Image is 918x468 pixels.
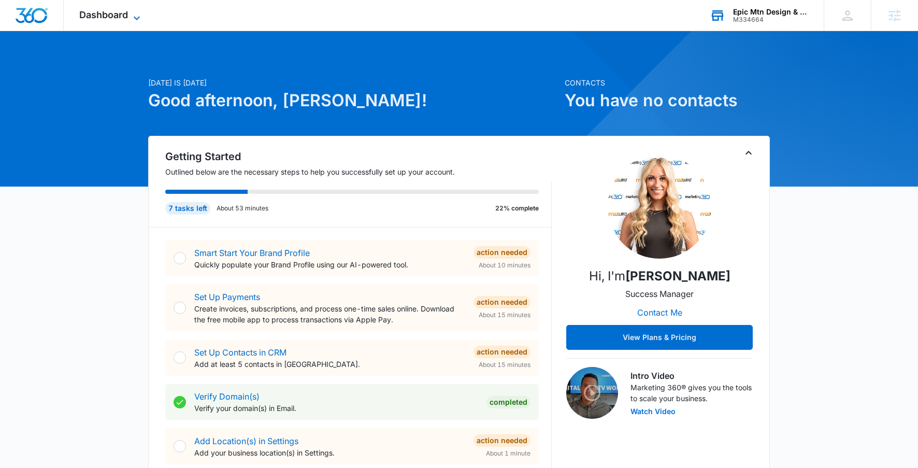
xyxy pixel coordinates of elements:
div: Action Needed [474,296,530,308]
p: Contacts [565,77,770,88]
span: Dashboard [79,9,128,20]
h1: You have no contacts [565,88,770,113]
a: Smart Start Your Brand Profile [194,248,310,258]
span: About 1 minute [486,449,530,458]
p: [DATE] is [DATE] [148,77,558,88]
p: Success Manager [625,288,694,300]
a: Set Up Contacts in CRM [194,347,286,358]
a: Set Up Payments [194,292,260,302]
div: 7 tasks left [165,202,210,215]
p: Verify your domain(s) in Email. [194,403,478,414]
p: Add at least 5 contacts in [GEOGRAPHIC_DATA]. [194,359,465,370]
span: About 15 minutes [479,360,530,370]
span: About 15 minutes [479,310,530,320]
img: Intro Video [566,367,618,419]
p: About 53 minutes [217,204,268,213]
div: account id [733,16,809,23]
div: account name [733,8,809,16]
img: Madison Ruff [608,155,711,259]
p: Hi, I'm [589,267,730,286]
h1: Good afternoon, [PERSON_NAME]! [148,88,558,113]
div: Action Needed [474,346,530,358]
p: Create invoices, subscriptions, and process one-time sales online. Download the free mobile app t... [194,303,465,325]
p: Marketing 360® gives you the tools to scale your business. [630,382,753,404]
h3: Intro Video [630,370,753,382]
div: Action Needed [474,434,530,447]
a: Verify Domain(s) [194,391,260,402]
p: Outlined below are the necessary steps to help you successfully set up your account. [165,166,552,177]
button: Watch Video [630,408,676,415]
div: Completed [486,396,530,408]
button: Contact Me [627,300,693,325]
p: Add your business location(s) in Settings. [194,447,465,458]
h2: Getting Started [165,149,552,164]
span: About 10 minutes [479,261,530,270]
div: Action Needed [474,246,530,259]
button: Toggle Collapse [742,147,755,159]
strong: [PERSON_NAME] [625,268,730,283]
button: View Plans & Pricing [566,325,753,350]
p: Quickly populate your Brand Profile using our AI-powered tool. [194,259,465,270]
p: 22% complete [495,204,539,213]
a: Add Location(s) in Settings [194,436,298,446]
